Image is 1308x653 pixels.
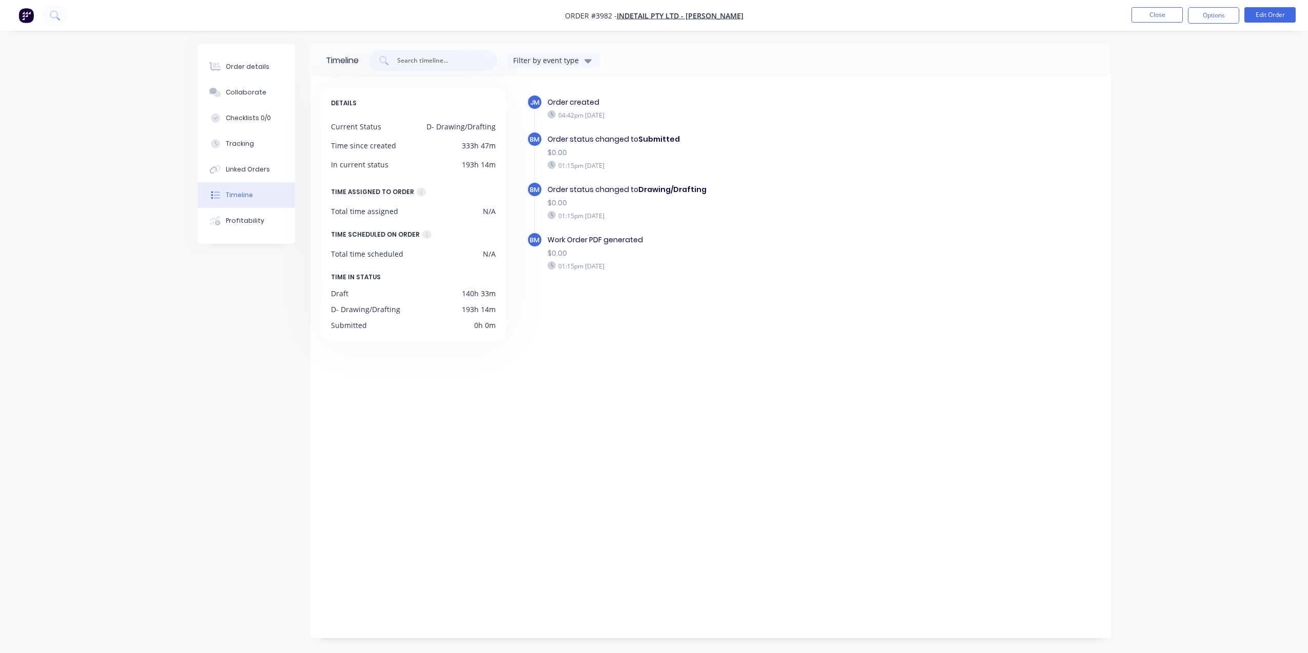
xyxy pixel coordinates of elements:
div: Draft [331,288,348,299]
div: N/A [483,206,496,217]
div: 193h 14m [462,304,496,315]
div: Profitability [226,216,264,225]
div: Total time assigned [331,206,398,217]
div: Time since created [331,140,396,151]
a: Indetail Pty Ltd - [PERSON_NAME] [617,11,744,21]
span: DETAILS [331,98,357,109]
div: Current Status [331,121,381,132]
button: Profitability [198,208,295,234]
div: 193h 14m [462,159,496,170]
div: Order status changed to [548,134,903,145]
div: Order details [226,62,269,71]
div: 140h 33m [462,288,496,299]
div: 01:15pm [DATE] [548,261,903,271]
button: Edit Order [1244,7,1296,23]
span: JM [530,98,539,107]
span: BM [530,185,539,195]
span: Order #3982 - [565,11,617,21]
div: 01:15pm [DATE] [548,211,903,220]
div: D- Drawing/Drafting [331,304,400,315]
button: Tracking [198,131,295,157]
div: Collaborate [226,88,266,97]
div: $0.00 [548,147,903,158]
div: Filter by event type [513,55,582,66]
input: Search timeline... [396,55,481,66]
img: Factory [18,8,34,23]
b: Submitted [638,134,680,144]
button: Collaborate [198,80,295,105]
div: 01:15pm [DATE] [548,161,903,170]
div: 04:42pm [DATE] [548,110,903,120]
div: 333h 47m [462,140,496,151]
button: Order details [198,54,295,80]
div: Total time scheduled [331,248,403,259]
button: Timeline [198,182,295,208]
div: Linked Orders [226,165,270,174]
span: BM [530,235,539,245]
div: $0.00 [548,198,903,208]
div: TIME SCHEDULED ON ORDER [331,229,420,240]
button: Filter by event type [507,53,600,68]
button: Close [1131,7,1183,23]
button: Checklists 0/0 [198,105,295,131]
div: Checklists 0/0 [226,113,271,123]
span: BM [530,135,539,144]
div: Timeline [326,54,359,67]
div: TIME ASSIGNED TO ORDER [331,186,414,198]
div: $0.00 [548,248,903,259]
b: Drawing/Drafting [638,184,707,195]
button: Options [1188,7,1239,24]
div: Order created [548,97,903,108]
div: Timeline [226,190,253,200]
div: 0h 0m [474,320,496,331]
div: Order status changed to [548,184,903,195]
div: Submitted [331,320,367,331]
span: TIME IN STATUS [331,272,381,283]
div: Work Order PDF generated [548,235,903,245]
div: In current status [331,159,388,170]
div: N/A [483,248,496,259]
button: Linked Orders [198,157,295,182]
div: Tracking [226,139,254,148]
div: D- Drawing/Drafting [426,121,496,132]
